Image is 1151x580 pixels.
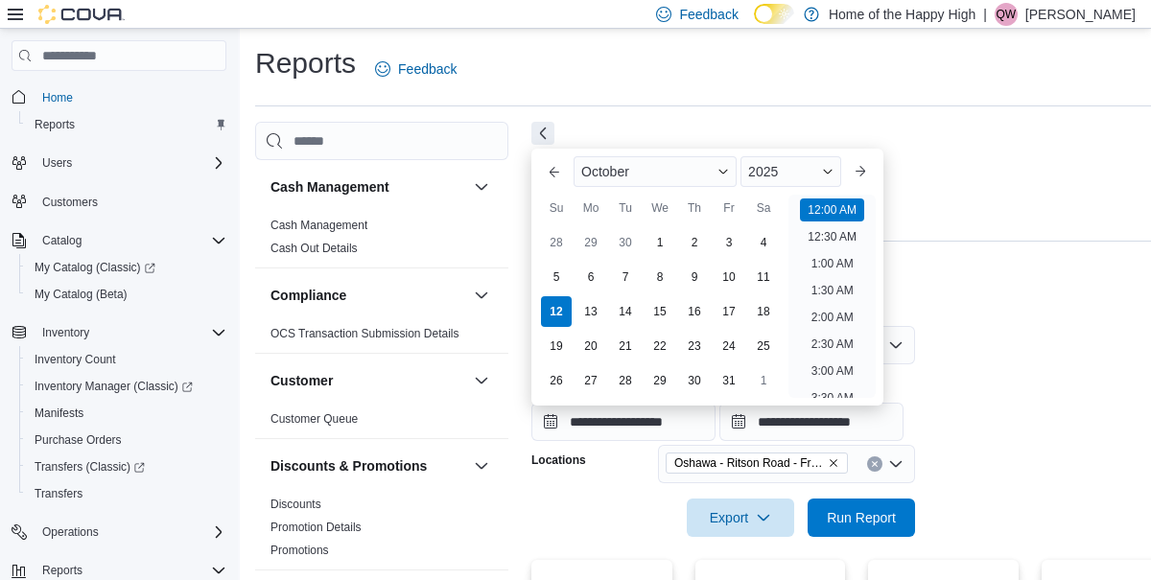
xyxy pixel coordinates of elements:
button: Run Report [808,499,915,537]
span: Oshawa - Ritson Road - Friendly Stranger [674,453,824,473]
button: Compliance [470,284,493,307]
button: Home [4,82,234,110]
span: Discounts [270,497,321,512]
div: day-2 [679,227,710,258]
div: Mo [575,193,606,223]
a: Inventory Manager (Classic) [19,373,234,400]
div: day-4 [748,227,779,258]
button: Export [687,499,794,537]
a: Inventory Count [27,348,124,371]
div: day-1 [645,227,675,258]
span: OCS Transaction Submission Details [270,326,459,341]
a: Customer Queue [270,412,358,426]
span: Users [42,155,72,171]
a: Cash Out Details [270,242,358,255]
a: Manifests [27,402,91,425]
div: Compliance [255,322,508,353]
span: Inventory Manager (Classic) [35,379,193,394]
span: Reports [27,113,226,136]
ul: Time [788,195,876,398]
span: Manifests [35,406,83,421]
button: Transfers [19,480,234,507]
span: Catalog [35,229,226,252]
div: day-30 [610,227,641,258]
div: day-6 [575,262,606,292]
span: 2025 [748,164,778,179]
div: day-27 [575,365,606,396]
button: Inventory [35,321,97,344]
p: Home of the Happy High [829,3,975,26]
div: Discounts & Promotions [255,493,508,569]
span: My Catalog (Classic) [27,256,226,279]
span: Cash Management [270,218,367,233]
li: 1:30 AM [804,279,861,302]
div: day-30 [679,365,710,396]
span: Manifests [27,402,226,425]
span: Transfers (Classic) [35,459,145,475]
a: Transfers (Classic) [19,453,234,480]
div: day-9 [679,262,710,292]
a: Discounts [270,498,321,511]
h3: Discounts & Promotions [270,456,427,476]
div: day-12 [541,296,572,327]
span: Promotions [270,543,329,558]
button: Purchase Orders [19,427,234,453]
div: day-28 [610,365,641,396]
li: 1:00 AM [804,252,861,275]
button: Operations [4,519,234,545]
a: My Catalog (Classic) [19,254,234,281]
div: Su [541,193,572,223]
a: Inventory Manager (Classic) [27,375,200,398]
span: Reports [35,117,75,132]
div: day-14 [610,296,641,327]
span: Purchase Orders [27,429,226,452]
button: Users [35,151,80,174]
div: Sa [748,193,779,223]
button: Customers [4,188,234,216]
a: Purchase Orders [27,429,129,452]
div: Th [679,193,710,223]
span: October [581,164,629,179]
button: Cash Management [270,177,466,197]
span: Run Report [827,508,896,527]
h3: Cash Management [270,177,389,197]
button: Compliance [270,286,466,305]
span: Inventory [42,325,89,340]
button: Clear input [867,456,882,472]
div: day-22 [645,331,675,361]
div: day-16 [679,296,710,327]
div: day-17 [714,296,744,327]
div: day-13 [575,296,606,327]
button: Customer [270,371,466,390]
li: 12:30 AM [800,225,864,248]
button: Inventory Count [19,346,234,373]
div: day-26 [541,365,572,396]
span: Promotion Details [270,520,362,535]
button: Discounts & Promotions [270,456,466,476]
button: Catalog [35,229,89,252]
input: Press the down key to enter a popover containing a calendar. Press the escape key to close the po... [531,403,716,441]
span: Purchase Orders [35,432,122,448]
span: Reports [42,563,82,578]
button: Inventory [4,319,234,346]
h3: Customer [270,371,333,390]
div: Customer [255,407,508,438]
div: day-11 [748,262,779,292]
span: Operations [42,524,99,540]
div: We [645,193,675,223]
div: day-28 [541,227,572,258]
span: Home [42,90,73,105]
li: 3:00 AM [804,360,861,383]
button: Discounts & Promotions [470,454,493,477]
span: Customer Queue [270,411,358,427]
input: Dark Mode [754,4,794,24]
button: Cash Management [470,175,493,198]
span: Inventory Manager (Classic) [27,375,226,398]
div: day-19 [541,331,572,361]
div: day-29 [645,365,675,396]
div: day-7 [610,262,641,292]
button: Manifests [19,400,234,427]
li: 2:30 AM [804,333,861,356]
span: Inventory [35,321,226,344]
p: | [983,3,987,26]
